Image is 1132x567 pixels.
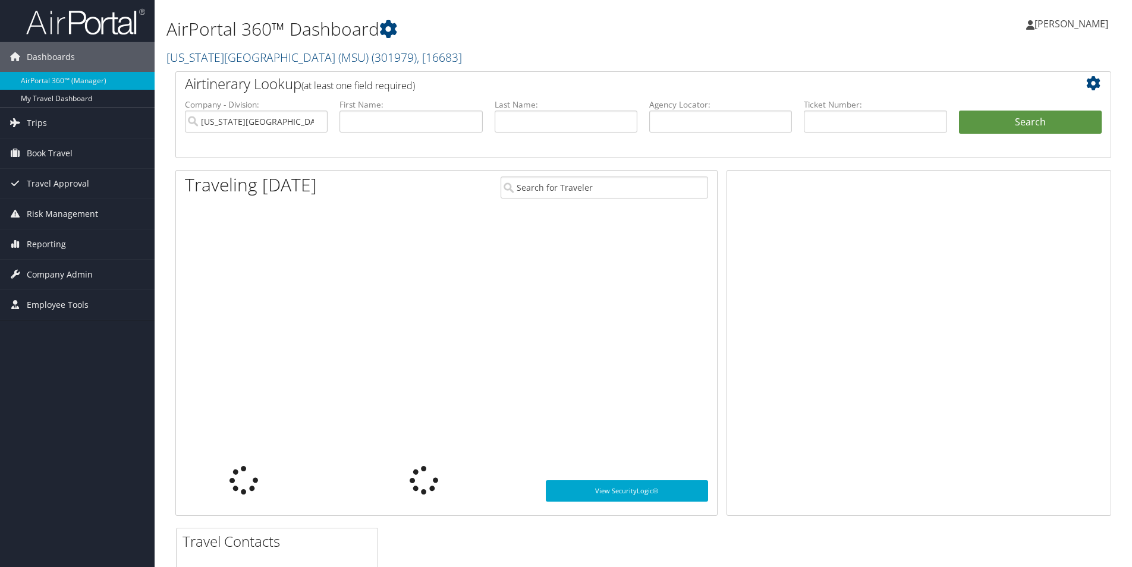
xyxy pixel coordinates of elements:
[26,8,145,36] img: airportal-logo.png
[185,172,317,197] h1: Traveling [DATE]
[27,229,66,259] span: Reporting
[185,99,328,111] label: Company - Division:
[372,49,417,65] span: ( 301979 )
[339,99,482,111] label: First Name:
[501,177,708,199] input: Search for Traveler
[27,108,47,138] span: Trips
[804,99,947,111] label: Ticket Number:
[27,138,73,168] span: Book Travel
[166,49,462,65] a: [US_STATE][GEOGRAPHIC_DATA] (MSU)
[959,111,1102,134] button: Search
[185,74,1024,94] h2: Airtinerary Lookup
[27,199,98,229] span: Risk Management
[27,42,75,72] span: Dashboards
[1034,17,1108,30] span: [PERSON_NAME]
[495,99,637,111] label: Last Name:
[27,290,89,320] span: Employee Tools
[27,169,89,199] span: Travel Approval
[546,480,708,502] a: View SecurityLogic®
[1026,6,1120,42] a: [PERSON_NAME]
[417,49,462,65] span: , [ 16683 ]
[301,79,415,92] span: (at least one field required)
[166,17,802,42] h1: AirPortal 360™ Dashboard
[649,99,792,111] label: Agency Locator:
[183,531,378,552] h2: Travel Contacts
[27,260,93,289] span: Company Admin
